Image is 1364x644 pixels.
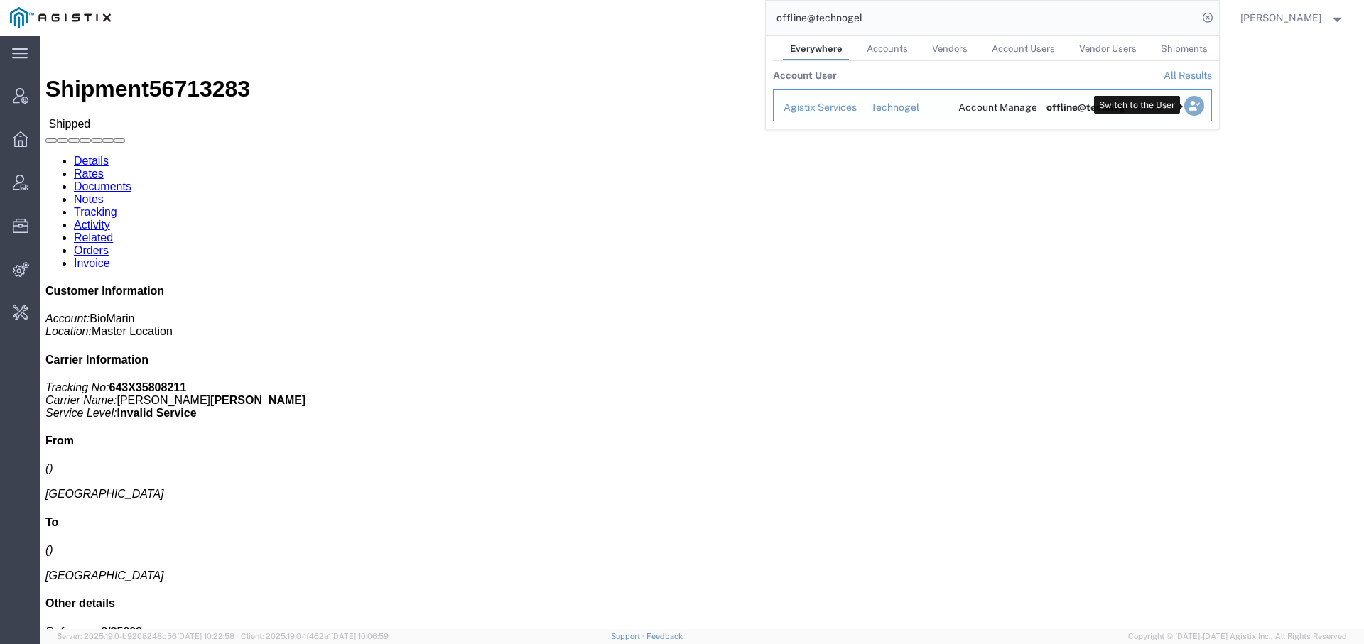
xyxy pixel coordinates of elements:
[177,632,234,640] span: [DATE] 10:22:58
[241,632,389,640] span: Client: 2025.19.0-1f462a1
[1134,100,1167,115] div: Active
[773,61,1219,129] table: Search Results
[10,7,111,28] img: logo
[1079,43,1137,54] span: Vendor Users
[867,43,908,54] span: Accounts
[40,36,1364,629] iframe: FS Legacy Container
[870,100,938,115] div: Technogel
[1240,9,1345,26] button: [PERSON_NAME]
[958,100,1027,115] div: Account Manager
[1046,102,1134,113] span: offline@technogel
[773,61,837,89] th: Account User
[766,1,1198,35] input: Search for shipment number, reference number
[1128,631,1347,643] span: Copyright © [DATE]-[DATE] Agistix Inc., All Rights Reserved
[646,632,683,640] a: Feedback
[1046,100,1114,115] div: offline@technogel.com
[784,100,851,115] div: Agistix Services
[932,43,968,54] span: Vendors
[790,43,843,54] span: Everywhere
[611,632,646,640] a: Support
[992,43,1055,54] span: Account Users
[1240,10,1321,26] span: Abbie Wilkiemeyer
[57,632,234,640] span: Server: 2025.19.0-b9208248b56
[331,632,389,640] span: [DATE] 10:06:59
[1164,70,1212,81] a: View all account users found by criterion
[1161,43,1208,54] span: Shipments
